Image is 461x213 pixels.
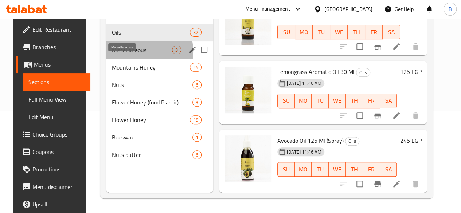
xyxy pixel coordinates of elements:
[106,3,213,166] nav: Menu sections
[315,164,326,175] span: TU
[346,94,363,108] button: TH
[172,46,181,54] div: items
[28,78,85,86] span: Sections
[16,178,90,196] a: Menu disclaimer
[106,59,213,76] div: Mountains Honey24
[351,27,362,38] span: TH
[193,151,201,158] span: 6
[383,95,394,106] span: SA
[16,21,90,38] a: Edit Restaurant
[363,162,380,177] button: FR
[348,25,365,39] button: TH
[281,95,292,106] span: SU
[277,66,355,77] span: Lemongrass Aromatic Oil 30 Ml
[106,41,213,59] div: Miscellaneous3edit
[281,164,292,175] span: SU
[192,133,202,142] div: items
[23,73,90,91] a: Sections
[16,196,90,213] a: Upsell
[298,95,309,106] span: MO
[407,175,424,193] button: delete
[187,44,198,55] button: edit
[172,47,181,54] span: 3
[368,27,380,38] span: FR
[112,28,190,37] span: Oils
[190,29,201,36] span: 32
[193,99,201,106] span: 9
[16,161,90,178] a: Promotions
[192,150,202,159] div: items
[349,164,360,175] span: TH
[407,38,424,55] button: delete
[112,63,190,72] span: Mountains Honey
[284,80,324,87] span: [DATE] 11:46 AM
[28,95,85,104] span: Full Menu View
[225,135,271,182] img: Avocado Oil 125 Ml (Spray)
[392,180,401,188] a: Edit menu item
[383,25,400,39] button: SA
[352,176,367,192] span: Select to update
[23,108,90,126] a: Edit Menu
[345,137,359,145] span: Oils
[245,5,290,13] div: Menu-management
[333,27,345,38] span: WE
[277,135,344,146] span: Avocado Oil 125 Ml (Spray)
[277,162,295,177] button: SU
[193,134,201,141] span: 1
[380,94,397,108] button: SA
[112,98,192,107] div: Flower Honey (food Plastic)
[295,162,312,177] button: MO
[190,64,201,71] span: 24
[369,38,386,55] button: Branch-specific-item
[225,67,271,113] img: Lemongrass Aromatic Oil 30 Ml
[112,46,172,54] span: Miscellaneous
[193,82,201,88] span: 6
[380,162,397,177] button: SA
[356,68,370,77] span: Oils
[106,24,213,41] div: Oils32
[106,129,213,146] div: Beeswax1
[316,27,327,38] span: TU
[313,25,330,39] button: TU
[295,25,313,39] button: MO
[407,107,424,124] button: delete
[386,27,397,38] span: SA
[16,56,90,73] a: Menus
[366,164,377,175] span: FR
[298,27,310,38] span: MO
[190,63,202,72] div: items
[112,80,192,89] span: Nuts
[448,5,452,13] span: B
[23,91,90,108] a: Full Menu View
[190,28,202,37] div: items
[400,135,421,146] h6: 245 EGP
[392,42,401,51] a: Edit menu item
[352,108,367,123] span: Select to update
[332,164,343,175] span: WE
[32,25,85,34] span: Edit Restaurant
[106,76,213,94] div: Nuts6
[345,137,359,146] div: Oils
[112,115,190,124] div: Flower Honey
[277,94,295,108] button: SU
[32,200,85,209] span: Upsell
[281,27,292,38] span: SU
[32,147,85,156] span: Coupons
[106,94,213,111] div: Flower Honey (food Plastic)9
[277,25,295,39] button: SU
[16,143,90,161] a: Coupons
[329,162,346,177] button: WE
[352,39,367,54] span: Select to update
[112,150,192,159] span: Nuts butter
[32,182,85,191] span: Menu disclaimer
[329,94,346,108] button: WE
[192,98,202,107] div: items
[106,111,213,129] div: Flower Honey19
[112,133,192,142] span: Beeswax
[298,164,309,175] span: MO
